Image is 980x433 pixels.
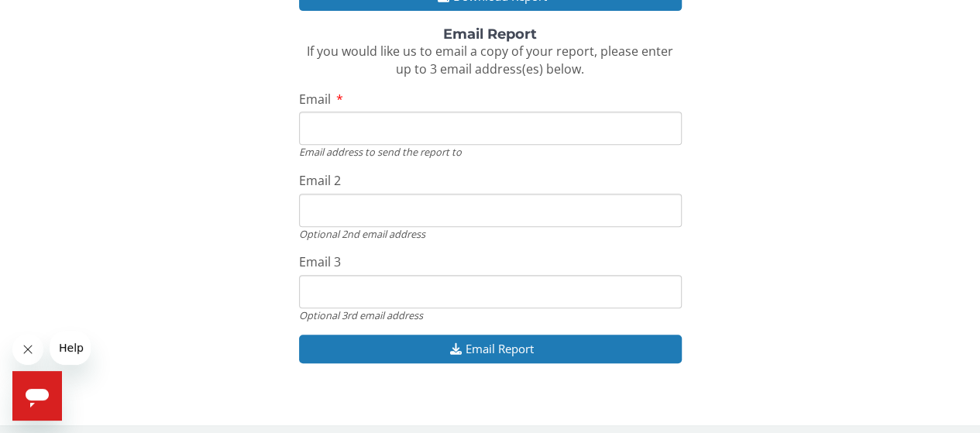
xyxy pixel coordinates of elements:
[307,43,673,77] span: If you would like us to email a copy of your report, please enter up to 3 email address(es) below.
[299,253,341,270] span: Email 3
[12,334,43,365] iframe: Close message
[299,172,341,189] span: Email 2
[299,227,682,241] div: Optional 2nd email address
[443,26,537,43] strong: Email Report
[12,371,62,421] iframe: Button to launch messaging window
[50,331,91,365] iframe: Message from company
[299,335,682,363] button: Email Report
[299,91,331,108] span: Email
[299,145,682,159] div: Email address to send the report to
[299,308,682,322] div: Optional 3rd email address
